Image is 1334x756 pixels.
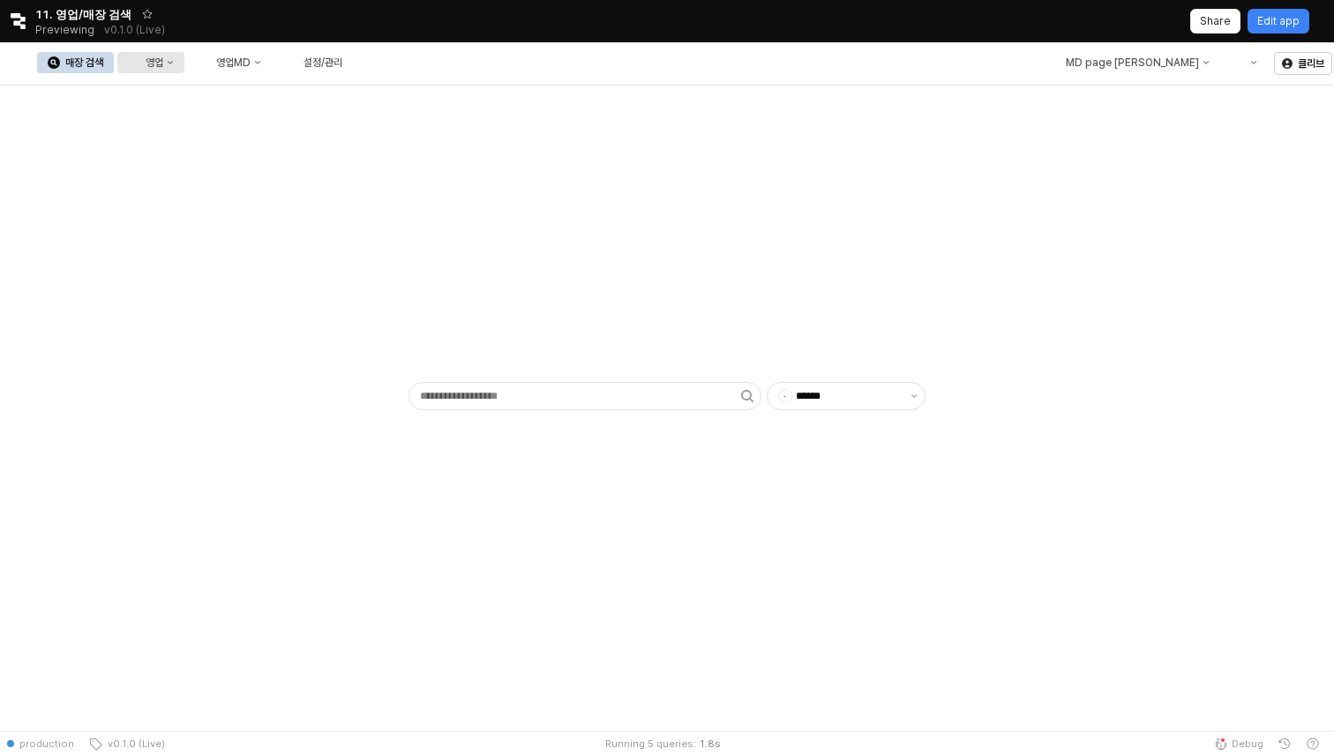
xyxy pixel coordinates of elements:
div: Previewing v0.1.0 (Live) [35,18,175,42]
button: 제안 사항 표시 [903,383,925,409]
span: - [779,390,791,402]
button: Share app [1190,9,1240,34]
div: Menu item 6 [1223,52,1267,73]
span: Previewing [35,21,94,39]
button: 설정/관리 [275,52,353,73]
div: 영업MD [216,56,251,69]
div: MD page [PERSON_NAME] [1065,56,1198,69]
p: 클리브 [1298,56,1324,71]
button: Edit app [1248,9,1309,34]
button: Debug [1207,731,1270,756]
button: 매장 검색 [37,52,114,73]
p: v0.1.0 (Live) [104,23,165,37]
span: 1.8 s [699,737,721,751]
button: MD page [PERSON_NAME] [1037,52,1219,73]
span: v0.1.0 (Live) [102,737,165,751]
div: 매장 검색 [65,56,103,69]
span: Debug [1232,737,1263,751]
div: 영업 [146,56,163,69]
button: History [1270,731,1299,756]
span: production [19,737,74,751]
button: Add app to favorites [139,5,156,23]
button: 영업 [117,52,184,73]
p: Edit app [1257,14,1300,28]
div: Running 5 queries: [605,737,696,751]
button: Help [1299,731,1327,756]
button: Releases and History [94,18,175,42]
p: Share [1200,14,1231,28]
span: 11. 영업/매장 검색 [35,5,131,23]
div: 설정/관리 [304,56,342,69]
div: MD page 이동 [1037,52,1219,73]
button: v0.1.0 (Live) [81,731,172,756]
button: 클리브 [1274,52,1332,75]
button: 영업MD [188,52,272,73]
